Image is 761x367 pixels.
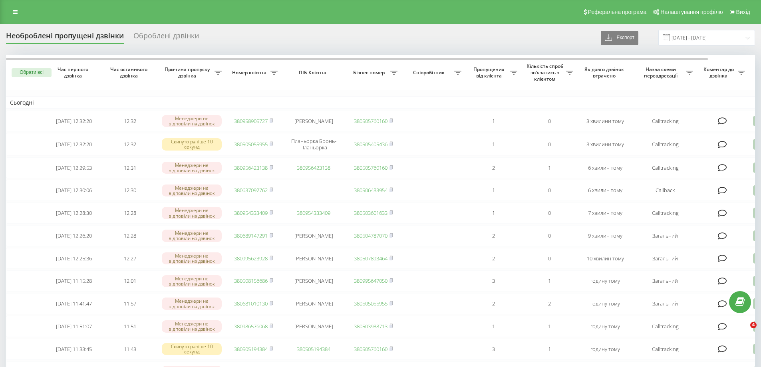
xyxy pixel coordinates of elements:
div: Необроблені пропущені дзвінки [6,32,124,44]
td: 11:57 [102,293,158,314]
td: 7 хвилин тому [577,202,633,224]
span: Час останнього дзвінка [108,66,151,79]
td: [DATE] 12:30:06 [46,180,102,201]
span: Пропущених від клієнта [469,66,510,79]
td: [DATE] 12:29:53 [46,157,102,179]
td: 2 [465,157,521,179]
div: Менеджери не відповіли на дзвінок [162,320,222,332]
td: 12:27 [102,248,158,269]
td: 1 [521,316,577,337]
td: 1 [465,180,521,201]
td: 2 [521,293,577,314]
div: Скинуто раніше 10 секунд [162,343,222,355]
td: 3 хвилини тому [577,133,633,155]
td: [DATE] 12:25:36 [46,248,102,269]
td: Загальний [633,293,697,314]
a: 380505760160 [354,117,387,125]
td: [DATE] 12:28:30 [46,202,102,224]
td: [DATE] 11:51:07 [46,316,102,337]
a: 380503988713 [354,323,387,330]
div: Менеджери не відповіли на дзвінок [162,275,222,287]
td: [DATE] 12:32:20 [46,133,102,155]
button: Експорт [601,31,638,45]
td: [PERSON_NAME] [282,270,346,292]
span: Співробітник [405,69,454,76]
div: Скинуто раніше 10 секунд [162,138,222,150]
a: 380504787070 [354,232,387,239]
td: Планьорка Бронь-Планьорка [282,133,346,155]
a: 380506483954 [354,186,387,194]
a: 380505405436 [354,141,387,148]
div: Менеджери не відповіли на дзвінок [162,252,222,264]
a: 380995647050 [354,277,387,284]
td: [DATE] 12:32:20 [46,111,102,132]
td: 0 [521,111,577,132]
td: 0 [521,225,577,246]
td: 3 хвилини тому [577,111,633,132]
td: [PERSON_NAME] [282,225,346,246]
td: Загальний [633,270,697,292]
span: Номер клієнта [230,69,270,76]
a: 380507893464 [354,255,387,262]
span: Кількість спроб зв'язатись з клієнтом [525,63,566,82]
span: ПІБ Клієнта [288,69,339,76]
td: [PERSON_NAME] [282,248,346,269]
span: Бізнес номер [350,69,390,76]
td: 0 [521,133,577,155]
td: 12:28 [102,225,158,246]
td: Calltracking [633,339,697,360]
td: Calltracking [633,202,697,224]
div: Менеджери не відповіли на дзвінок [162,207,222,219]
td: 12:32 [102,133,158,155]
td: 3 [465,339,521,360]
td: 2 [465,293,521,314]
div: Менеджери не відповіли на дзвінок [162,162,222,174]
span: 4 [750,322,757,328]
td: [DATE] 11:15:28 [46,270,102,292]
td: годину тому [577,293,633,314]
td: 12:32 [102,111,158,132]
td: 6 хвилин тому [577,157,633,179]
td: 11:43 [102,339,158,360]
td: [DATE] 11:33:45 [46,339,102,360]
a: 380954333409 [234,209,268,216]
td: 0 [521,202,577,224]
td: Calltracking [633,133,697,155]
td: [PERSON_NAME] [282,316,346,337]
a: 380505760160 [354,164,387,171]
span: Реферальна програма [588,9,647,15]
div: Менеджери не відповіли на дзвінок [162,184,222,196]
a: 380637092762 [234,186,268,194]
td: 1 [521,270,577,292]
td: Загальний [633,248,697,269]
td: 1 [465,133,521,155]
a: 380956423138 [297,164,330,171]
div: Менеджери не відповіли на дзвінок [162,115,222,127]
td: годину тому [577,316,633,337]
div: Менеджери не відповіли на дзвінок [162,298,222,309]
td: Calltracking [633,111,697,132]
a: 380508156686 [234,277,268,284]
td: 3 [465,270,521,292]
td: годину тому [577,339,633,360]
td: 2 [465,248,521,269]
td: годину тому [577,270,633,292]
a: 380505760160 [354,345,387,353]
td: 0 [521,180,577,201]
td: 1 [465,202,521,224]
a: 380505055955 [354,300,387,307]
a: 380505194384 [297,345,330,353]
a: 380995623928 [234,255,268,262]
td: 10 хвилин тому [577,248,633,269]
span: Як довго дзвінок втрачено [584,66,627,79]
span: Назва схеми переадресації [637,66,686,79]
a: 380681010130 [234,300,268,307]
td: [DATE] 12:26:20 [46,225,102,246]
td: Calltracking [633,157,697,179]
span: Час першого дзвінка [52,66,95,79]
iframe: Intercom live chat [734,322,753,341]
span: Налаштування профілю [660,9,723,15]
td: 12:01 [102,270,158,292]
a: 380986576068 [234,323,268,330]
a: 380954333409 [297,209,330,216]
